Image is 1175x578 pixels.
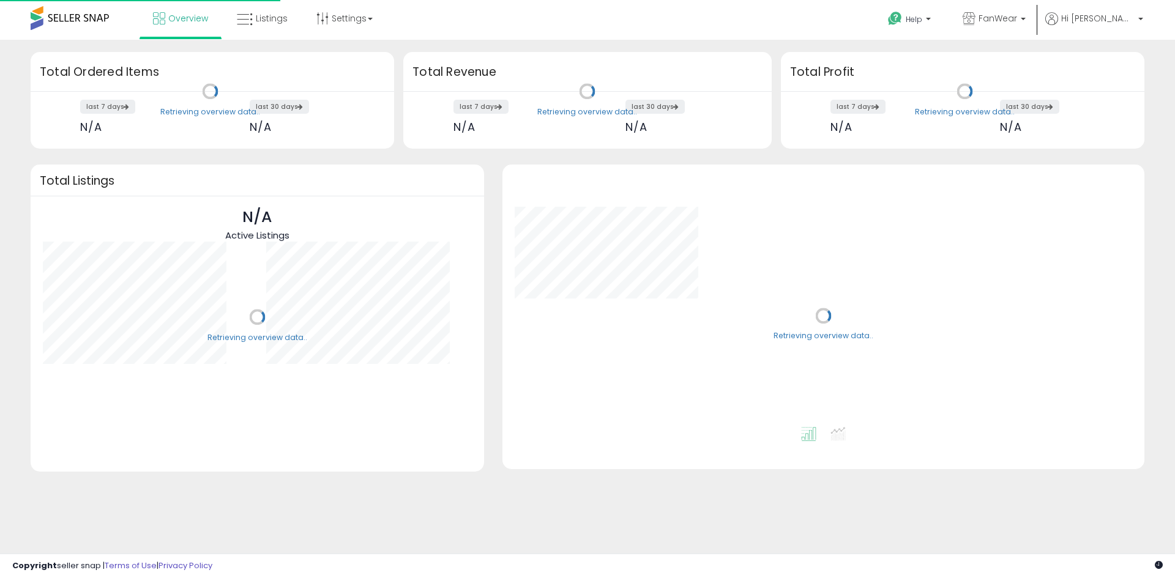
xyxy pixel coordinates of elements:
[1045,12,1143,40] a: Hi [PERSON_NAME]
[887,11,903,26] i: Get Help
[906,14,922,24] span: Help
[207,332,307,343] div: Retrieving overview data..
[979,12,1017,24] span: FanWear
[1061,12,1135,24] span: Hi [PERSON_NAME]
[915,106,1015,117] div: Retrieving overview data..
[160,106,260,117] div: Retrieving overview data..
[537,106,637,117] div: Retrieving overview data..
[774,331,873,342] div: Retrieving overview data..
[878,2,943,40] a: Help
[168,12,208,24] span: Overview
[256,12,288,24] span: Listings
